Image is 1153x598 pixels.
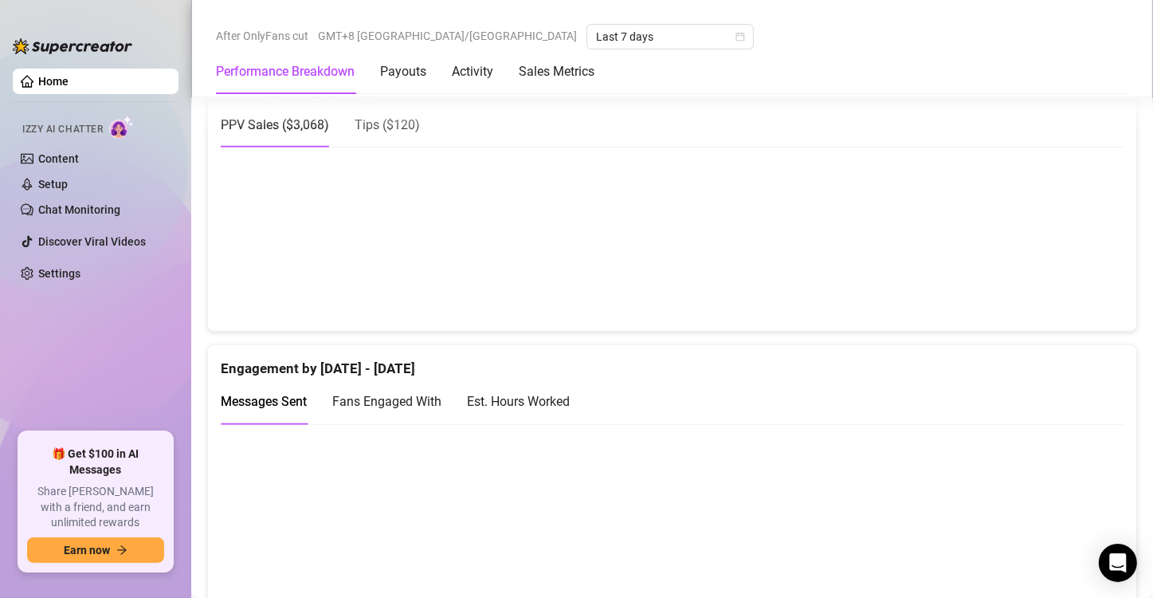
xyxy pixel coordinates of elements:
[596,25,744,49] span: Last 7 days
[38,267,80,280] a: Settings
[380,62,426,81] div: Payouts
[22,122,103,137] span: Izzy AI Chatter
[27,537,164,563] button: Earn nowarrow-right
[221,117,329,132] span: PPV Sales ( $3,068 )
[332,394,441,409] span: Fans Engaged With
[64,544,110,557] span: Earn now
[452,62,493,81] div: Activity
[38,178,68,191] a: Setup
[27,447,164,478] span: 🎁 Get $100 in AI Messages
[38,75,69,88] a: Home
[355,117,420,132] span: Tips ( $120 )
[519,62,594,81] div: Sales Metrics
[13,38,132,54] img: logo-BBDzfeDw.svg
[735,32,745,41] span: calendar
[467,391,570,411] div: Est. Hours Worked
[216,62,355,81] div: Performance Breakdown
[216,24,308,48] span: After OnlyFans cut
[221,345,1124,380] div: Engagement by [DATE] - [DATE]
[38,235,146,248] a: Discover Viral Videos
[109,116,134,139] img: AI Chatter
[116,545,127,556] span: arrow-right
[221,394,307,409] span: Messages Sent
[27,484,164,531] span: Share [PERSON_NAME] with a friend, and earn unlimited rewards
[318,24,577,48] span: GMT+8 [GEOGRAPHIC_DATA]/[GEOGRAPHIC_DATA]
[38,152,79,165] a: Content
[38,203,120,216] a: Chat Monitoring
[1099,544,1137,582] div: Open Intercom Messenger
